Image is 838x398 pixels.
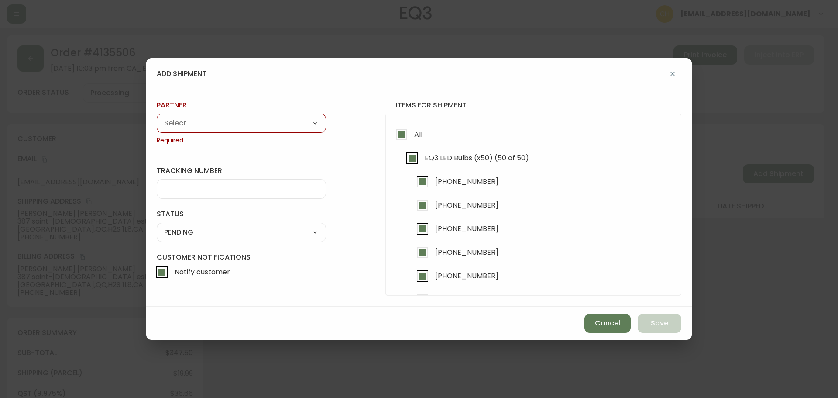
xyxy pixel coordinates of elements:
label: partner [157,100,326,110]
span: [PHONE_NUMBER] [435,248,498,257]
span: [PHONE_NUMBER] [435,177,498,186]
span: [PHONE_NUMBER] [435,271,498,280]
h4: items for shipment [385,100,681,110]
button: Cancel [584,314,631,333]
span: Required [157,136,326,145]
span: [PHONE_NUMBER] [435,224,498,233]
label: status [157,209,326,219]
span: [PHONE_NUMBER] [435,295,498,304]
span: Notify customer [175,267,230,277]
span: All [414,130,422,139]
span: EQ3 LED Bulbs (x50) (50 of 50) [425,153,529,163]
span: [PHONE_NUMBER] [435,201,498,210]
label: tracking number [157,166,326,176]
h4: add shipment [157,69,206,79]
label: Customer Notifications [157,253,326,282]
span: Cancel [595,318,620,328]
